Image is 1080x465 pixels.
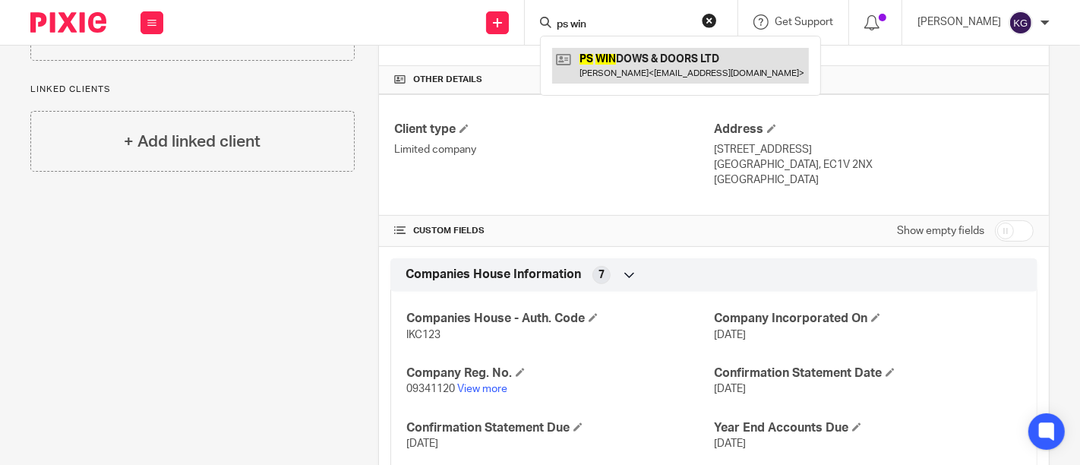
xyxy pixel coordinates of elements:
h4: Confirmation Statement Due [406,420,714,436]
p: [GEOGRAPHIC_DATA] [714,172,1034,188]
input: Search [555,18,692,32]
h4: Confirmation Statement Date [714,365,1022,381]
span: Other details [413,74,482,86]
a: View more [457,384,507,394]
span: 09341120 [406,384,455,394]
span: [DATE] [714,384,746,394]
h4: Companies House - Auth. Code [406,311,714,327]
span: Get Support [775,17,833,27]
span: IKC123 [406,330,441,340]
span: [DATE] [406,438,438,449]
span: [DATE] [714,330,746,340]
h4: CUSTOM FIELDS [394,225,714,237]
p: [PERSON_NAME] [917,14,1001,30]
button: Clear [702,13,717,28]
span: [DATE] [714,438,746,449]
span: Companies House Information [406,267,581,283]
h4: Client type [394,122,714,138]
img: svg%3E [1009,11,1033,35]
span: 7 [598,267,605,283]
label: Show empty fields [897,223,984,239]
p: [GEOGRAPHIC_DATA], EC1V 2NX [714,157,1034,172]
h4: Year End Accounts Due [714,420,1022,436]
h4: + Add linked client [124,130,261,153]
p: Limited company [394,142,714,157]
h4: Company Reg. No. [406,365,714,381]
p: [STREET_ADDRESS] [714,142,1034,157]
h4: Company Incorporated On [714,311,1022,327]
img: Pixie [30,12,106,33]
h4: Address [714,122,1034,138]
p: Linked clients [30,84,355,96]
